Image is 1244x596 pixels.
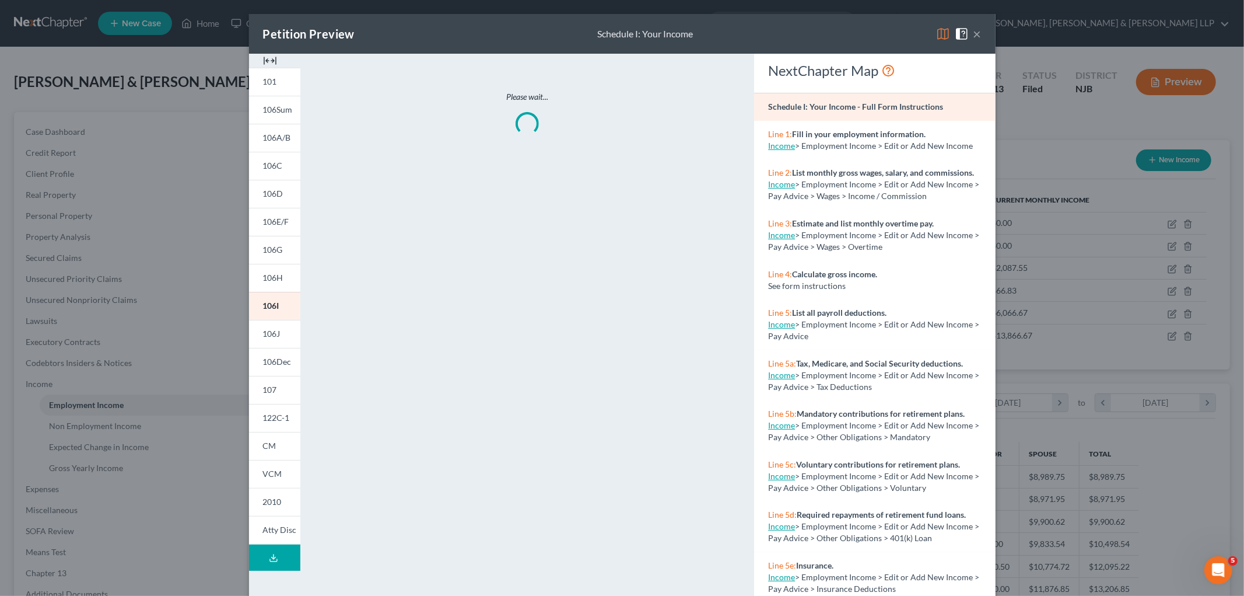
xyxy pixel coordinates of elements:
span: 106I [263,301,279,311]
a: 106E/F [249,208,300,236]
span: 106H [263,273,283,283]
strong: List all payroll deductions. [792,308,886,318]
span: 101 [263,76,277,86]
span: Line 5: [768,308,792,318]
strong: Insurance. [796,560,833,570]
span: > Employment Income > Edit or Add New Income > Pay Advice > Wages > Income / Commission [768,179,979,201]
span: 106Dec [263,357,292,367]
a: Atty Disc [249,516,300,545]
span: > Employment Income > Edit or Add New Income > Pay Advice > Insurance Deductions [768,572,979,594]
button: × [973,27,982,41]
span: Line 5e: [768,560,796,570]
a: 106G [249,236,300,264]
span: > Employment Income > Edit or Add New Income > Pay Advice > Other Obligations > Voluntary [768,471,979,493]
span: 2010 [263,497,282,507]
span: 5 [1228,556,1238,566]
p: Please wait... [349,91,705,103]
div: Schedule I: Your Income [597,27,693,41]
div: Petition Preview [263,26,355,42]
span: > Employment Income > Edit or Add New Income [795,141,973,151]
span: 106A/B [263,133,291,142]
img: help-close-5ba153eb36485ed6c1ea00a893f15db1cb9b99d6cae46e1a8edb6c62d00a1a76.svg [955,27,969,41]
a: 101 [249,68,300,96]
a: 106C [249,152,300,180]
span: 107 [263,385,277,395]
a: Income [768,141,795,151]
a: 2010 [249,488,300,516]
strong: Fill in your employment information. [792,129,926,139]
strong: Calculate gross income. [792,269,877,279]
span: Line 5c: [768,459,796,469]
img: expand-e0f6d898513216a626fdd78e52531dac95497ffd26381d4c15ee2fc46db09dca.svg [263,54,277,68]
strong: Schedule I: Your Income - Full Form Instructions [768,102,943,111]
a: 106Sum [249,96,300,124]
a: Income [768,370,795,380]
span: Line 5b: [768,409,797,419]
span: > Employment Income > Edit or Add New Income > Pay Advice > Wages > Overtime [768,230,979,252]
strong: Voluntary contributions for retirement plans. [796,459,960,469]
a: 106I [249,292,300,320]
span: 106J [263,329,281,339]
span: CM [263,441,276,451]
a: Income [768,319,795,329]
a: Income [768,471,795,481]
a: CM [249,432,300,460]
span: 106G [263,245,283,255]
strong: Tax, Medicare, and Social Security deductions. [796,358,963,368]
a: 122C-1 [249,404,300,432]
a: 106D [249,180,300,208]
span: Line 3: [768,218,792,228]
span: > Employment Income > Edit or Add New Income > Pay Advice > Tax Deductions [768,370,979,392]
span: > Employment Income > Edit or Add New Income > Pay Advice [768,319,979,341]
span: 122C-1 [263,413,290,423]
a: 106Dec [249,348,300,376]
span: 106D [263,189,283,198]
a: 106H [249,264,300,292]
span: Line 5d: [768,510,797,520]
span: > Employment Income > Edit or Add New Income > Pay Advice > Other Obligations > Mandatory [768,420,979,442]
span: > Employment Income > Edit or Add New Income > Pay Advice > Other Obligations > 401(k) Loan [768,521,979,543]
span: 106E/F [263,217,289,226]
a: VCM [249,460,300,488]
span: VCM [263,469,282,479]
div: NextChapter Map [768,61,981,80]
span: See form instructions [768,281,846,291]
span: Line 1: [768,129,792,139]
strong: Mandatory contributions for retirement plans. [797,409,965,419]
span: Atty Disc [263,525,297,535]
iframe: Intercom live chat [1204,556,1232,584]
span: 106C [263,161,283,170]
span: Line 2: [768,168,792,177]
span: Line 4: [768,269,792,279]
a: Income [768,521,795,531]
a: Income [768,179,795,189]
a: 106J [249,320,300,348]
span: 106Sum [263,104,293,114]
strong: Estimate and list monthly overtime pay. [792,218,934,228]
strong: List monthly gross wages, salary, and commissions. [792,168,974,177]
a: Income [768,572,795,582]
a: 107 [249,376,300,404]
img: map-eea8200ae884c6f1103ae1953ef3d486a96c86aabb227e865a55264e3737af1f.svg [936,27,950,41]
a: 106A/B [249,124,300,152]
span: Line 5a: [768,358,796,368]
strong: Required repayments of retirement fund loans. [797,510,966,520]
a: Income [768,230,795,240]
a: Income [768,420,795,430]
